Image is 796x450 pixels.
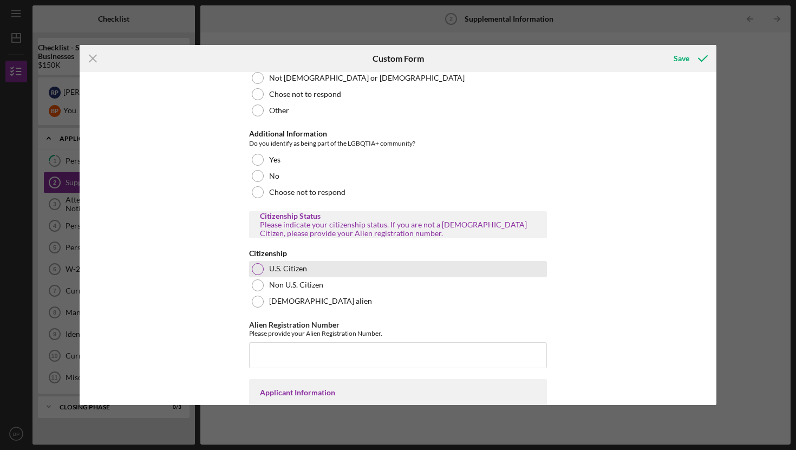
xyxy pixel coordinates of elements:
label: [DEMOGRAPHIC_DATA] alien [269,297,372,305]
div: Additional Information [249,129,547,138]
label: Not [DEMOGRAPHIC_DATA] or [DEMOGRAPHIC_DATA] [269,74,465,82]
h6: Custom Form [373,54,424,63]
label: Non U.S. Citizen [269,281,323,289]
label: No [269,172,279,180]
div: Please provide your Alien Registration Number. [249,329,547,337]
label: Chose not to respond [269,90,341,99]
label: Other [269,106,289,115]
div: Please indicate your citizenship status. If you are not a [DEMOGRAPHIC_DATA] Citizen, please prov... [260,220,536,238]
label: U.S. Citizen [269,264,307,273]
div: Citizenship [249,249,547,258]
div: Citizenship Status [260,212,536,220]
button: Save [663,48,716,69]
label: Yes [269,155,280,164]
div: Do you identify as being part of the LGBQTIA+ community? [249,138,547,149]
div: Applicant Information [260,388,536,397]
div: Save [674,48,689,69]
label: Alien Registration Number [249,320,340,329]
label: Choose not to respond [269,188,345,197]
